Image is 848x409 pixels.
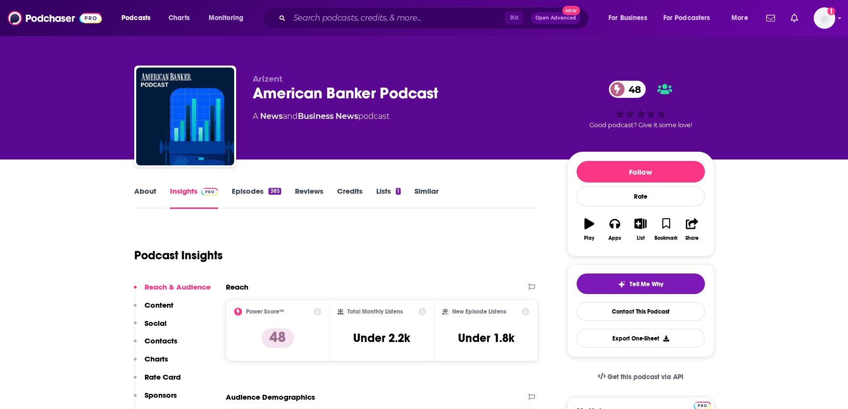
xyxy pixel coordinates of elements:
[134,372,181,390] button: Rate Card
[577,273,705,294] button: tell me why sparkleTell Me Why
[602,10,659,26] button: open menu
[136,68,234,165] img: American Banker Podcast
[725,10,760,26] button: open menu
[145,318,167,328] p: Social
[762,10,779,26] a: Show notifications dropdown
[290,10,505,26] input: Search podcasts, credits, & more...
[679,212,704,247] button: Share
[134,282,211,300] button: Reach & Audience
[226,392,315,402] h2: Audience Demographics
[396,188,401,195] div: 1
[134,248,223,263] h1: Podcast Insights
[134,318,167,337] button: Social
[814,7,835,29] span: Logged in as abbie.hatfield
[295,186,323,209] a: Reviews
[609,81,646,98] a: 48
[731,11,748,25] span: More
[253,111,389,122] div: A podcast
[414,186,438,209] a: Similar
[602,212,628,247] button: Apps
[458,331,514,345] h3: Under 1.8k
[115,10,163,26] button: open menu
[452,308,506,315] h2: New Episode Listens
[8,9,102,27] img: Podchaser - Follow, Share and Rate Podcasts
[654,212,679,247] button: Bookmark
[353,331,410,345] h3: Under 2.2k
[590,365,692,389] a: Get this podcast via API
[298,112,358,121] a: Business News
[162,10,195,26] a: Charts
[272,7,598,29] div: Search podcasts, credits, & more...
[577,302,705,321] a: Contact This Podcast
[170,186,218,209] a: InsightsPodchaser Pro
[201,188,218,196] img: Podchaser Pro
[376,186,401,209] a: Lists1
[562,6,580,15] span: New
[145,336,177,345] p: Contacts
[246,308,284,315] h2: Power Score™
[535,16,576,21] span: Open Advanced
[577,329,705,348] button: Export One-Sheet
[628,212,653,247] button: List
[619,81,646,98] span: 48
[134,300,173,318] button: Content
[577,186,705,206] div: Rate
[134,354,168,372] button: Charts
[268,188,281,195] div: 385
[814,7,835,29] img: User Profile
[134,390,177,409] button: Sponsors
[567,74,714,135] div: 48Good podcast? Give it some love!
[589,121,692,129] span: Good podcast? Give it some love!
[637,235,645,241] div: List
[608,235,621,241] div: Apps
[134,336,177,354] button: Contacts
[787,10,802,26] a: Show notifications dropdown
[657,10,725,26] button: open menu
[531,12,581,24] button: Open AdvancedNew
[577,161,705,182] button: Follow
[607,373,683,381] span: Get this podcast via API
[145,354,168,364] p: Charts
[232,186,281,209] a: Episodes385
[145,372,181,382] p: Rate Card
[260,112,283,121] a: News
[283,112,298,121] span: and
[209,11,243,25] span: Monitoring
[505,12,523,24] span: ⌘ K
[577,212,602,247] button: Play
[608,11,647,25] span: For Business
[262,328,294,348] p: 48
[169,11,190,25] span: Charts
[630,280,663,288] span: Tell Me Why
[134,186,156,209] a: About
[618,280,626,288] img: tell me why sparkle
[253,74,283,84] span: Arizent
[685,235,699,241] div: Share
[654,235,678,241] div: Bookmark
[145,390,177,400] p: Sponsors
[827,7,835,15] svg: Add a profile image
[145,300,173,310] p: Content
[226,282,248,292] h2: Reach
[347,308,403,315] h2: Total Monthly Listens
[121,11,150,25] span: Podcasts
[337,186,363,209] a: Credits
[663,11,710,25] span: For Podcasters
[202,10,256,26] button: open menu
[584,235,594,241] div: Play
[814,7,835,29] button: Show profile menu
[145,282,211,292] p: Reach & Audience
